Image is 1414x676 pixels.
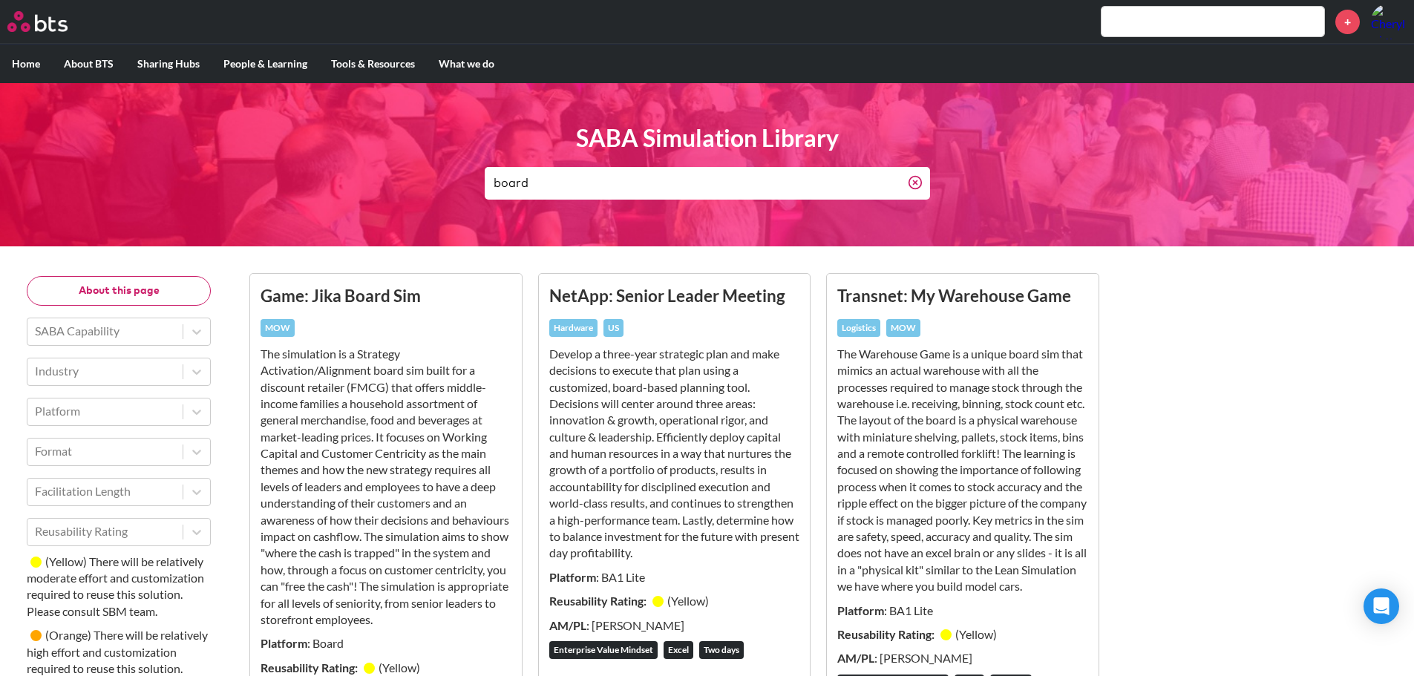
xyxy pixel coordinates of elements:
label: About BTS [52,45,125,83]
div: Open Intercom Messenger [1364,588,1399,624]
div: MOW [886,319,920,337]
label: What we do [427,45,506,83]
input: Find what you need... [485,167,908,200]
div: Hardware [549,319,598,337]
small: ( Yellow ) [379,660,420,675]
strong: Platform [549,570,596,584]
small: There will be relatively moderate effort and customization required to reuse this solution. Pleas... [27,554,204,618]
h1: SABA Simulation Library [485,122,930,155]
div: MOW [261,319,295,337]
button: About this page [27,276,211,306]
small: ( Yellow ) [45,554,87,568]
div: Excel [664,641,693,659]
label: Tools & Resources [319,45,427,83]
strong: AM/PL [837,651,874,665]
h3: Game: Jika Board Sim [261,284,511,307]
label: Sharing Hubs [125,45,212,83]
strong: Platform [837,603,884,617]
a: Profile [1371,4,1407,39]
label: People & Learning [212,45,319,83]
p: : BA1 Lite [837,603,1088,619]
small: ( Yellow ) [955,627,997,641]
p: : Board [261,635,511,652]
p: : [PERSON_NAME] [837,650,1088,666]
strong: Reusability Rating: [261,660,360,675]
p: The Warehouse Game is a unique board sim that mimics an actual warehouse with all the processes r... [837,346,1088,595]
a: Go home [7,11,95,32]
a: + [1335,10,1360,34]
strong: AM/PL [549,618,586,632]
h3: NetApp: Senior Leader Meeting [549,284,800,307]
h3: Transnet: My Warehouse Game [837,284,1088,307]
img: BTS Logo [7,11,68,32]
div: US [603,319,623,337]
p: : [PERSON_NAME] [549,617,800,634]
strong: Reusability Rating: [837,627,937,641]
p: The simulation is a Strategy Activation/Alignment board sim built for a discount retailer (FMCG) ... [261,346,511,629]
strong: Platform [261,636,307,650]
p: : BA1 Lite [549,569,800,585]
strong: Reusability Rating: [549,594,649,608]
p: Develop a three-year strategic plan and make decisions to execute that plan using a customized, b... [549,346,800,562]
div: Logistics [837,319,880,337]
small: ( Orange ) [45,628,91,642]
img: Cheryl Chua [1371,4,1407,39]
small: ( Yellow ) [667,594,709,608]
div: Two days [699,641,744,659]
div: Enterprise Value Mindset [549,641,658,659]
